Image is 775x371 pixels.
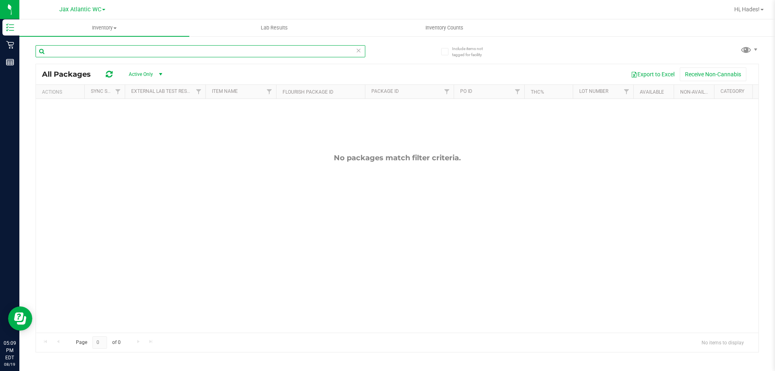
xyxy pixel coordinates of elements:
a: Non-Available [680,89,716,95]
span: Inventory [19,24,189,31]
a: Filter [111,85,125,99]
a: Filter [511,85,524,99]
span: No items to display [695,336,750,348]
a: PO ID [460,88,472,94]
span: Page of 0 [69,336,127,349]
a: External Lab Test Result [131,88,195,94]
a: Sync Status [91,88,122,94]
p: 08/19 [4,361,16,367]
inline-svg: Inventory [6,23,14,31]
input: Search Package ID, Item Name, SKU, Lot or Part Number... [36,45,365,57]
a: Filter [192,85,205,99]
a: Filter [440,85,454,99]
a: Filter [263,85,276,99]
a: Filter [620,85,633,99]
div: Actions [42,89,81,95]
a: Item Name [212,88,238,94]
a: Lot Number [579,88,608,94]
a: Package ID [371,88,399,94]
button: Receive Non-Cannabis [680,67,746,81]
span: Hi, Hades! [734,6,760,13]
span: All Packages [42,70,99,79]
a: Available [640,89,664,95]
a: Inventory Counts [359,19,529,36]
a: THC% [531,89,544,95]
iframe: Resource center [8,306,32,331]
span: Inventory Counts [415,24,474,31]
p: 05:09 PM EDT [4,340,16,361]
span: Jax Atlantic WC [59,6,101,13]
inline-svg: Retail [6,41,14,49]
inline-svg: Reports [6,58,14,66]
span: Lab Results [250,24,299,31]
a: Lab Results [189,19,359,36]
span: Include items not tagged for facility [452,46,492,58]
button: Export to Excel [626,67,680,81]
span: Clear [356,45,361,56]
a: Category [721,88,744,94]
div: No packages match filter criteria. [36,153,758,162]
a: Inventory [19,19,189,36]
a: Flourish Package ID [283,89,333,95]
